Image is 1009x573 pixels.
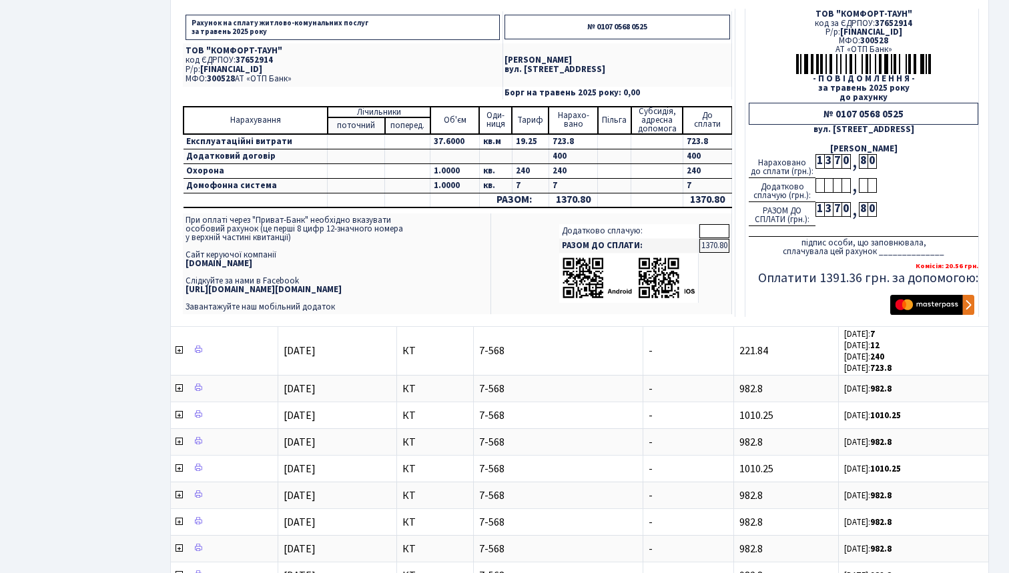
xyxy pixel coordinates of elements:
[284,435,316,450] span: [DATE]
[479,134,512,149] td: кв.м
[739,515,763,530] span: 982.8
[844,362,892,374] small: [DATE]:
[824,154,833,169] div: 3
[870,543,892,555] b: 982.8
[739,462,773,476] span: 1010.25
[749,236,978,256] div: підпис особи, що заповнювала, сплачувала цей рахунок ______________
[844,490,892,502] small: [DATE]:
[844,383,892,395] small: [DATE]:
[870,463,901,475] b: 1010.25
[559,224,699,238] td: Додатково сплачую:
[512,163,549,178] td: 240
[186,75,500,83] p: МФО: АТ «ОТП Банк»
[870,436,892,448] b: 982.8
[184,107,328,134] td: Нарахування
[815,202,824,217] div: 1
[631,107,683,134] td: Субсидія, адресна допомога
[549,163,597,178] td: 240
[479,107,512,134] td: Оди- ниця
[749,125,978,134] div: вул. [STREET_ADDRESS]
[842,202,850,217] div: 0
[739,408,773,423] span: 1010.25
[186,65,500,74] p: Р/р:
[870,410,901,422] b: 1010.25
[739,344,768,358] span: 221.84
[184,163,328,178] td: Охорона
[183,213,490,314] td: При оплаті через "Приват-Банк" необхідно вказувати особовий рахунок (це перші 8 цифр 12-значного ...
[402,544,468,554] span: КТ
[749,178,815,202] div: Додатково сплачую (грн.):
[284,462,316,476] span: [DATE]
[749,103,978,125] div: № 0107 0568 0525
[739,542,763,556] span: 982.8
[890,295,974,315] img: Masterpass
[850,202,859,217] div: ,
[683,149,731,163] td: 400
[430,107,479,134] td: Об'єм
[479,437,637,448] span: 7-568
[504,65,730,74] p: вул. [STREET_ADDRESS]
[186,257,252,269] b: [DOMAIN_NAME]
[200,63,262,75] span: [FINANCIAL_ID]
[683,134,731,149] td: 723.8
[683,178,731,193] td: 7
[833,154,842,169] div: 7
[868,202,876,217] div: 0
[402,464,468,474] span: КТ
[850,178,859,193] div: ,
[284,344,316,358] span: [DATE]
[649,435,653,450] span: -
[402,517,468,528] span: КТ
[479,410,637,421] span: 7-568
[284,382,316,396] span: [DATE]
[649,515,653,530] span: -
[284,488,316,503] span: [DATE]
[649,462,653,476] span: -
[739,435,763,450] span: 982.8
[868,154,876,169] div: 0
[840,26,902,38] span: [FINANCIAL_ID]
[186,56,500,65] p: код ЄДРПОУ:
[184,178,328,193] td: Домофонна система
[870,328,875,340] b: 7
[844,340,880,352] small: [DATE]:
[207,73,235,85] span: 300528
[549,193,597,207] td: 1370.80
[870,490,892,502] b: 982.8
[749,93,978,102] div: до рахунку
[749,145,978,153] div: [PERSON_NAME]
[649,488,653,503] span: -
[186,283,342,296] b: [URL][DOMAIN_NAME][DOMAIN_NAME]
[236,54,273,66] span: 37652914
[284,515,316,530] span: [DATE]
[512,107,549,134] td: Тариф
[749,75,978,83] div: - П О В І Д О М Л Е Н Н Я -
[512,134,549,149] td: 19.25
[479,490,637,501] span: 7-568
[479,517,637,528] span: 7-568
[842,154,850,169] div: 0
[479,384,637,394] span: 7-568
[504,89,730,97] p: Борг на травень 2025 року: 0,00
[328,117,385,134] td: поточний
[649,542,653,556] span: -
[184,134,328,149] td: Експлуатаційні витрати
[284,542,316,556] span: [DATE]
[479,193,549,207] td: РАЗОМ:
[844,516,892,528] small: [DATE]:
[844,436,892,448] small: [DATE]:
[833,202,842,217] div: 7
[875,17,912,29] span: 37652914
[479,178,512,193] td: кв.
[739,488,763,503] span: 982.8
[683,107,731,134] td: До cплати
[549,134,597,149] td: 723.8
[870,340,880,352] b: 12
[649,382,653,396] span: -
[859,154,868,169] div: 8
[749,10,978,19] div: ТОВ "КОМФОРТ-ТАУН"
[824,202,833,217] div: 3
[870,362,892,374] b: 723.8
[402,437,468,448] span: КТ
[402,410,468,421] span: КТ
